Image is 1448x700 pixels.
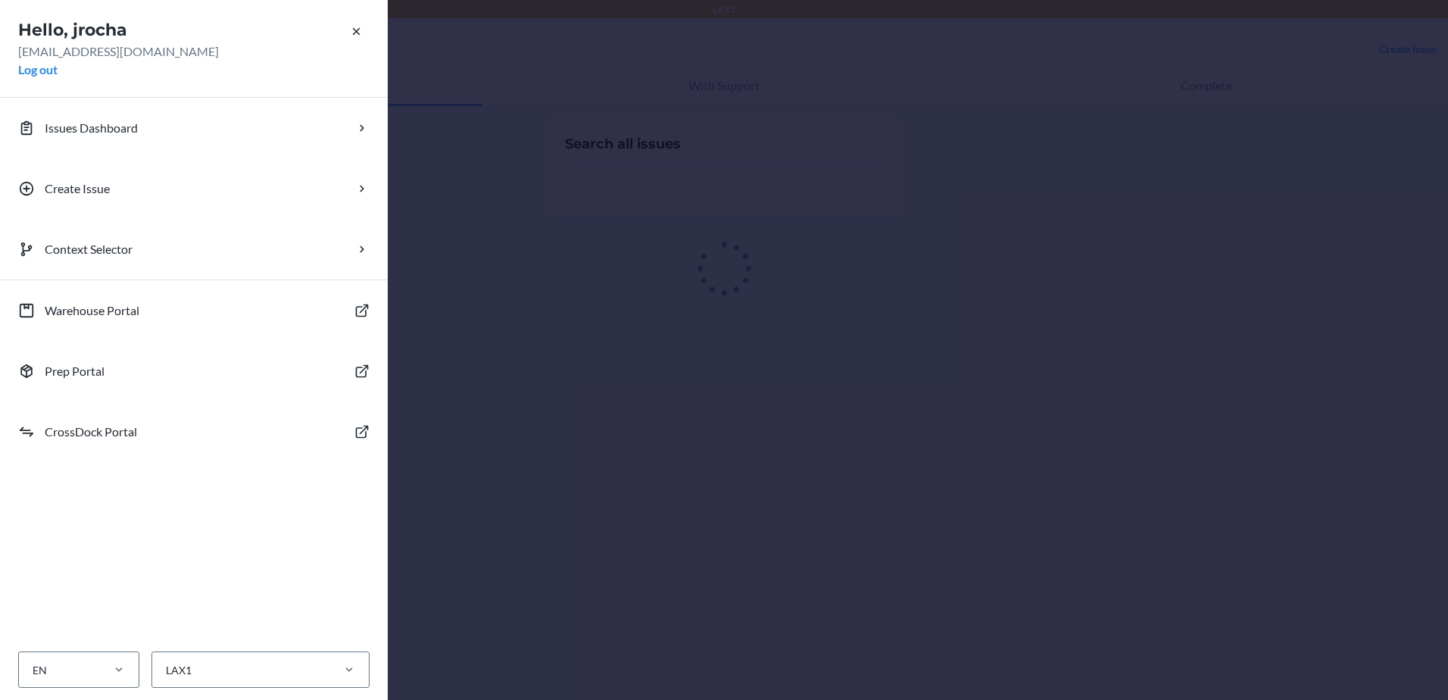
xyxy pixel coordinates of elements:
[45,240,133,258] p: Context Selector
[31,662,33,678] input: EN
[45,302,139,320] p: Warehouse Portal
[18,18,370,42] h2: Hello, jrocha
[45,180,110,198] p: Create Issue
[166,662,192,678] div: LAX1
[164,662,166,678] input: LAX1
[33,662,47,678] div: EN
[45,119,138,137] p: Issues Dashboard
[45,362,105,380] p: Prep Portal
[45,423,137,441] p: CrossDock Portal
[18,61,58,79] button: Log out
[18,42,370,61] p: [EMAIL_ADDRESS][DOMAIN_NAME]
